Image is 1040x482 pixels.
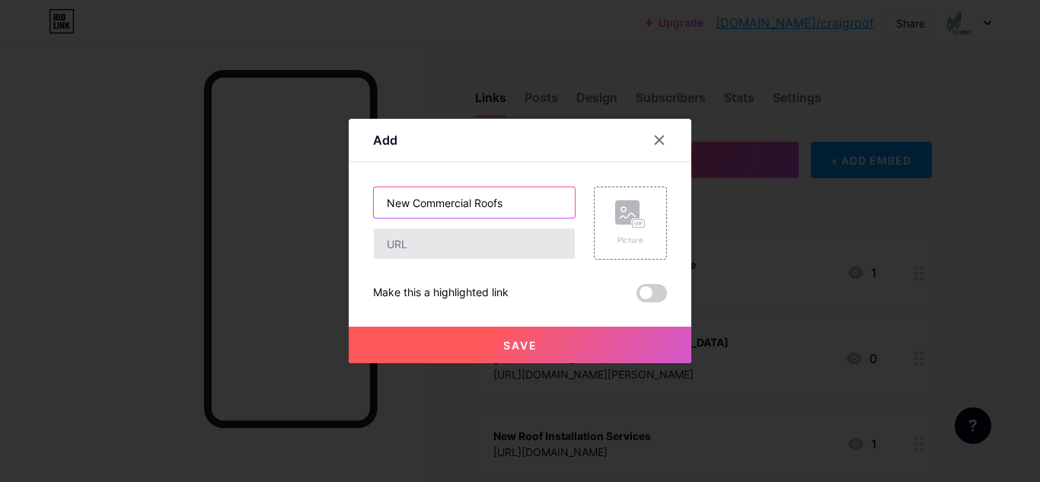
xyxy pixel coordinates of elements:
input: URL [374,228,575,259]
button: Save [349,327,691,363]
input: Title [374,187,575,218]
div: Picture [615,235,646,246]
span: Save [503,339,538,352]
div: Make this a highlighted link [373,284,509,302]
div: Add [373,131,397,149]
